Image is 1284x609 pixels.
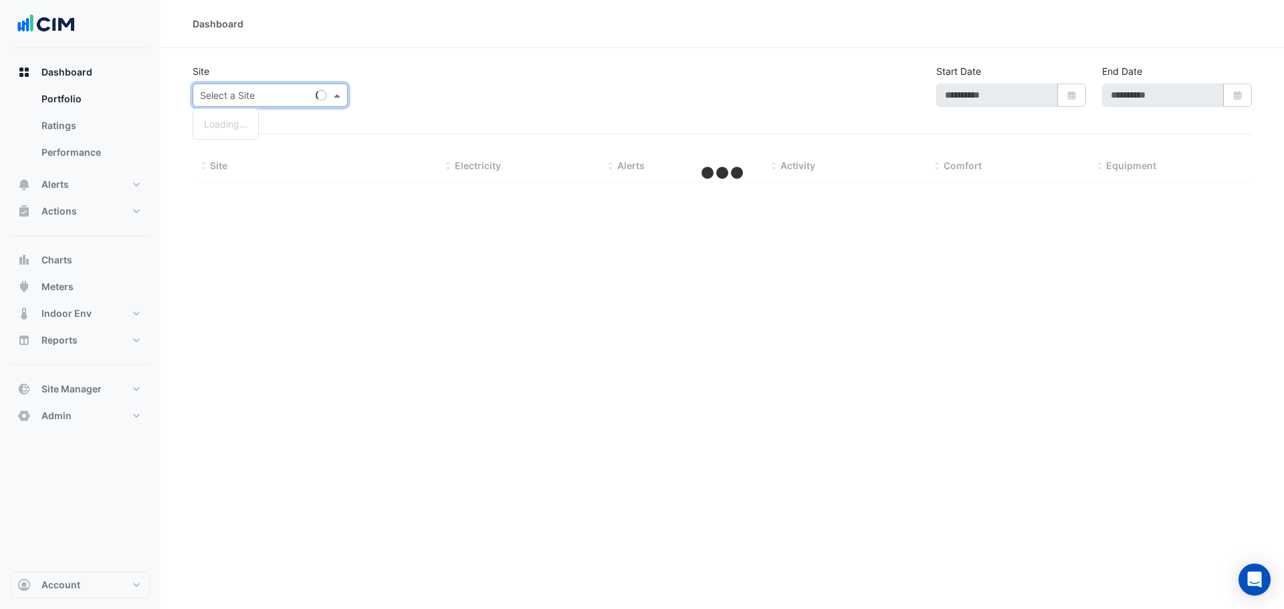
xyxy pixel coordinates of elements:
[31,86,150,112] a: Portfolio
[41,334,78,347] span: Reports
[210,160,227,171] span: Site
[11,300,150,327] button: Indoor Env
[11,86,150,171] div: Dashboard
[17,409,31,422] app-icon: Admin
[617,160,645,171] span: Alerts
[41,382,102,396] span: Site Manager
[193,17,243,31] div: Dashboard
[17,382,31,396] app-icon: Site Manager
[31,112,150,139] a: Ratings
[41,280,74,293] span: Meters
[455,160,501,171] span: Electricity
[936,64,981,78] label: Start Date
[11,327,150,354] button: Reports
[11,402,150,429] button: Admin
[11,59,150,86] button: Dashboard
[1102,64,1142,78] label: End Date
[17,205,31,218] app-icon: Actions
[11,376,150,402] button: Site Manager
[41,178,69,191] span: Alerts
[1239,564,1271,596] div: Open Intercom Messenger
[780,160,815,171] span: Activity
[11,171,150,198] button: Alerts
[41,253,72,267] span: Charts
[41,307,92,320] span: Indoor Env
[41,205,77,218] span: Actions
[11,247,150,273] button: Charts
[41,66,92,79] span: Dashboard
[17,307,31,320] app-icon: Indoor Env
[193,109,258,139] div: Options List
[11,198,150,225] button: Actions
[193,114,258,134] div: Loading...
[193,64,209,78] label: Site
[11,572,150,598] button: Account
[17,334,31,347] app-icon: Reports
[17,253,31,267] app-icon: Charts
[41,409,72,422] span: Admin
[944,160,982,171] span: Comfort
[41,578,80,592] span: Account
[17,178,31,191] app-icon: Alerts
[16,11,76,37] img: Company Logo
[11,273,150,300] button: Meters
[31,139,150,166] a: Performance
[17,66,31,79] app-icon: Dashboard
[1106,160,1156,171] span: Equipment
[17,280,31,293] app-icon: Meters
